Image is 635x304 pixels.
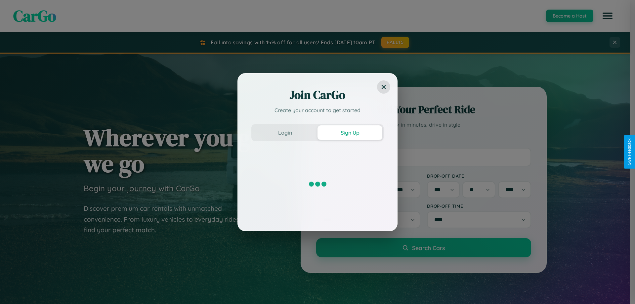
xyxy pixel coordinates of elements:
button: Sign Up [317,125,382,140]
button: Login [253,125,317,140]
p: Create your account to get started [251,106,384,114]
div: Give Feedback [627,139,632,165]
iframe: Intercom live chat [7,282,22,297]
h2: Join CarGo [251,87,384,103]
